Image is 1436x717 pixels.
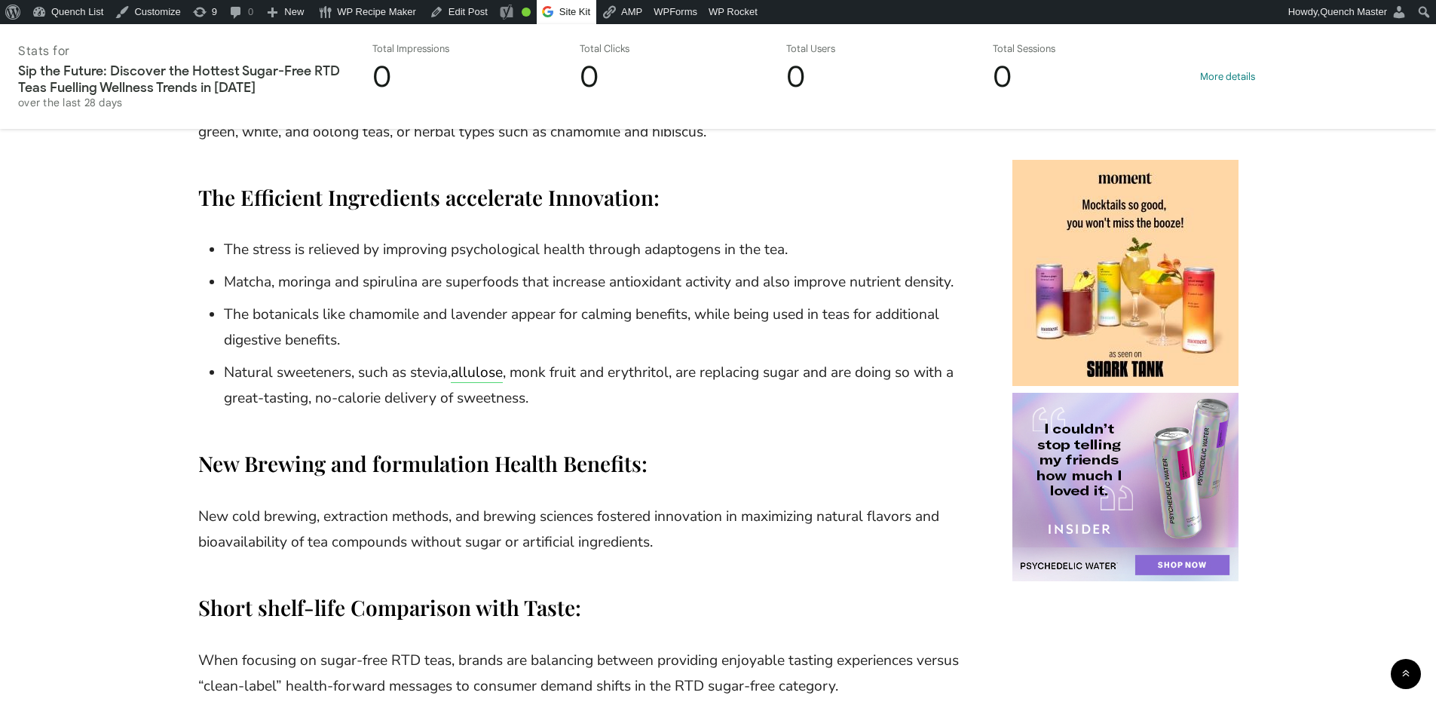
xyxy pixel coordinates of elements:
[1012,393,1239,581] img: cshow.php
[224,269,967,296] li: Matcha, moringa and spirulina are superfoods that increase antioxidant activity and also improve ...
[372,42,449,55] span: Total Impressions
[372,59,391,95] span: 0
[198,183,967,212] h3: The Efficient Ingredients accelerate Innovation:
[451,363,503,382] a: allulose
[198,504,967,556] p: New cold brewing, extraction methods, and brewing sciences fostered innovation in maximizing natu...
[1012,160,1239,386] img: cshow.php
[786,42,835,55] span: Total Users
[198,593,967,622] h3: Short shelf-life Comparison with Taste:
[18,96,354,109] p: over the last 28 days
[224,302,967,354] li: The botanicals like chamomile and lavender appear for calming benefits, while being used in teas ...
[224,360,967,412] li: Natural sweeteners, such as stevia, , monk fruit and erythritol, are replacing sugar and are doin...
[580,42,629,55] span: Total Clicks
[522,8,531,17] div: Good
[224,237,967,263] li: The stress is relieved by improving psychological health through adaptogens in the tea.
[993,59,1012,95] span: 0
[198,449,967,478] h3: New Brewing and formulation Health Benefits:
[18,44,354,59] div: Stats for
[786,59,805,95] span: 0
[18,63,354,109] div: Sip the Future: Discover the Hottest Sugar-Free RTD Teas Fuelling Wellness Trends in [DATE]
[580,59,599,95] span: 0
[993,42,1055,55] span: Total Sessions
[559,6,590,17] span: Site Kit
[1200,70,1255,83] a: More details
[1320,6,1387,17] span: Quench Master
[198,648,967,700] p: When focusing on sugar-free RTD teas, brands are balancing between providing enjoyable tasting ex...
